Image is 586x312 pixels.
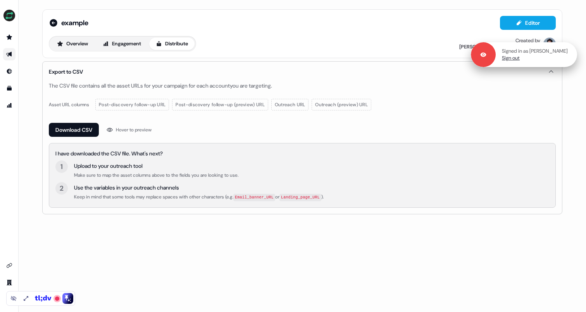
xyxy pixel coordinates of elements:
[49,62,556,82] button: Export to CSV
[3,48,16,60] a: Go to outbound experience
[502,48,568,55] p: Signed in as [PERSON_NAME]
[3,259,16,272] a: Go to integrations
[60,162,63,171] div: 1
[74,193,324,201] div: Keep in mind that some tools may replace spaces with other characters (e.g. or ).
[49,68,83,76] div: Export to CSV
[3,293,16,306] a: Go to profile
[55,150,549,157] div: I have downloaded the CSV file. What's next?
[3,99,16,112] a: Go to attribution
[459,44,540,50] div: [PERSON_NAME] [PERSON_NAME]
[502,55,520,62] a: Sign out
[74,184,324,191] div: Use the variables in your outreach channels
[279,194,321,201] code: Landing_page_URL
[61,18,88,28] span: example
[500,20,556,28] a: Editor
[543,38,556,50] img: Patrick
[3,31,16,43] a: Go to prospects
[60,184,64,193] div: 2
[50,38,95,50] button: Overview
[3,65,16,78] a: Go to Inbound
[500,16,556,30] button: Editor
[49,82,556,90] div: The CSV file contains all the asset URLs for your campaign for each account you are targeting.
[74,171,238,179] div: Make sure to map the asset columns above to the fields you are looking to use.
[74,162,238,170] div: Upload to your outreach tool
[315,101,368,109] span: Outreach (preview) URL
[49,82,556,214] div: Export to CSV
[149,38,195,50] button: Distribute
[49,101,89,109] div: Asset URL columns
[96,38,148,50] button: Engagement
[3,82,16,95] a: Go to templates
[3,276,16,289] a: Go to team
[275,101,305,109] span: Outreach URL
[49,123,99,137] button: Download CSV
[176,101,264,109] span: Post-discovery follow-up (preview) URL
[233,194,275,201] code: Email_banner_URL
[99,101,165,109] span: Post-discovery follow-up URL
[515,38,540,44] div: Created by
[116,126,152,134] div: Hover to preview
